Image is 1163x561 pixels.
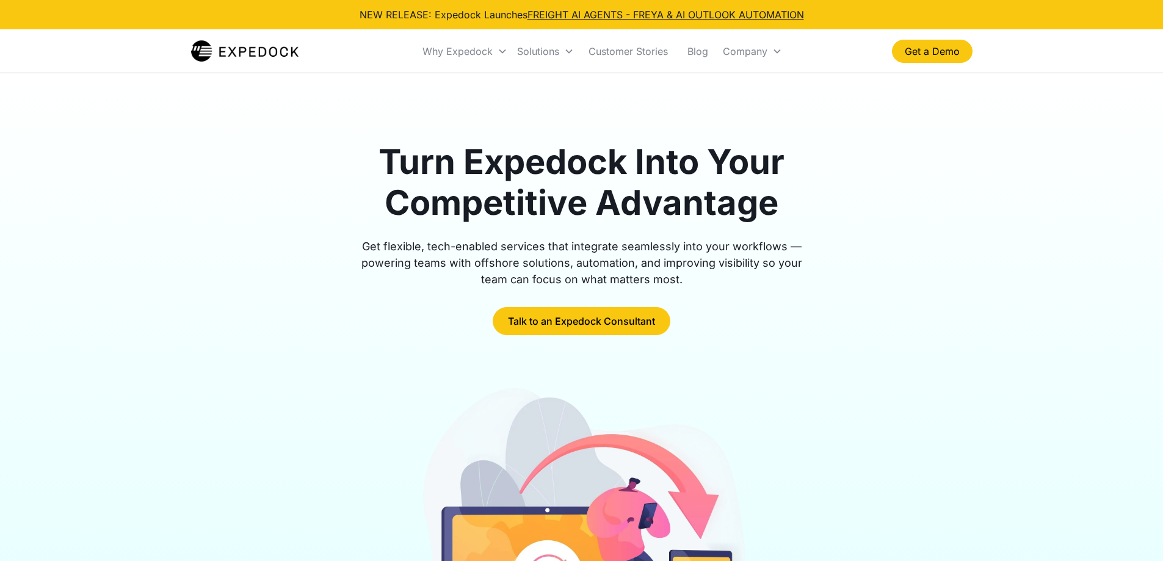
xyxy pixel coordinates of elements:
a: Get a Demo [892,40,973,63]
a: Blog [678,31,718,72]
div: Why Expedock [422,45,493,57]
div: Solutions [512,31,579,72]
div: Company [723,45,767,57]
a: home [191,39,299,63]
div: Get flexible, tech-enabled services that integrate seamlessly into your workflows — powering team... [347,238,816,288]
a: Talk to an Expedock Consultant [493,307,670,335]
a: FREIGHT AI AGENTS - FREYA & AI OUTLOOK AUTOMATION [527,9,804,21]
div: Solutions [517,45,559,57]
a: Customer Stories [579,31,678,72]
div: NEW RELEASE: Expedock Launches [360,7,804,22]
img: Expedock Logo [191,39,299,63]
div: Why Expedock [418,31,512,72]
div: Company [718,31,787,72]
h1: Turn Expedock Into Your Competitive Advantage [347,142,816,223]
